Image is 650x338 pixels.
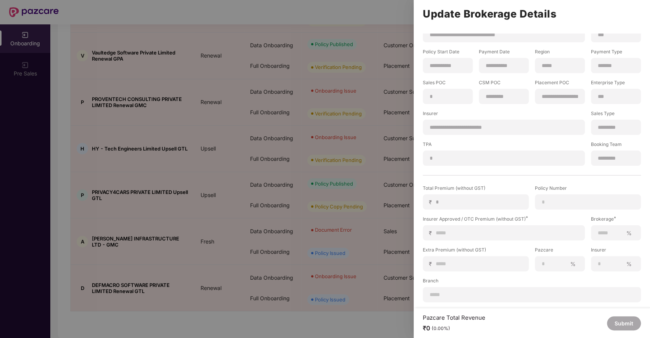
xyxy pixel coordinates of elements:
label: Region [535,48,585,58]
label: Policy Start Date [423,48,473,58]
button: Submit [607,316,641,330]
label: Payment Type [591,48,641,58]
span: % [623,229,635,237]
label: Placement POC [535,79,585,89]
label: Sales POC [423,79,473,89]
div: Insurer Approved / OTC Premium (without GST) [423,216,585,222]
div: Brokerage [591,216,641,222]
label: Booking Team [591,141,641,151]
label: Total Premium (without GST) [423,185,529,194]
h2: Update Brokerage Details [423,10,641,18]
label: TPA [423,141,585,151]
label: Pazcare [535,247,585,256]
label: Sales Type [591,110,641,120]
div: Policy Number [535,185,641,191]
label: CSM POC [479,79,529,89]
label: Extra Premium (without GST) [423,247,529,256]
div: ₹0 [423,324,485,332]
label: Insurer [423,110,585,120]
div: (0.00%) [432,325,450,332]
label: Insurer [591,247,641,256]
span: ₹ [429,260,435,268]
div: Pazcare Total Revenue [423,314,485,321]
label: Enterprise Type [591,79,641,89]
span: % [567,260,579,268]
span: ₹ [429,199,435,206]
label: Branch [423,277,641,287]
label: Payment Date [479,48,529,58]
span: ₹ [429,229,435,237]
span: % [623,260,635,268]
